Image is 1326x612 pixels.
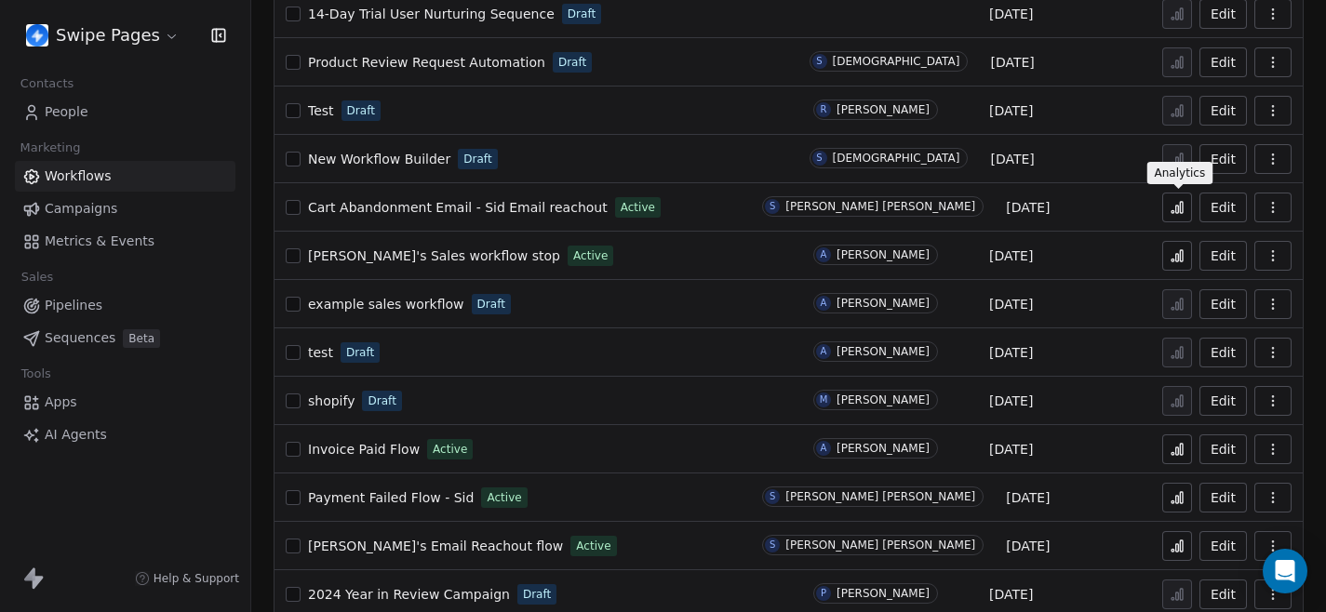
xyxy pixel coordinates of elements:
span: Marketing [12,134,88,162]
a: Edit [1199,289,1247,319]
div: R [821,102,827,117]
span: Payment Failed Flow - Sid [308,490,474,505]
div: [PERSON_NAME] [837,103,930,116]
a: AI Agents [15,419,235,450]
div: A [821,441,827,456]
a: [PERSON_NAME]'s Sales workflow stop [308,246,560,265]
span: Product Review Request Automation [308,55,545,70]
div: A [821,247,827,262]
a: Payment Failed Flow - Sid [308,488,474,507]
span: Active [433,441,467,458]
span: [PERSON_NAME]'s Email Reachout flow [308,539,563,553]
span: Draft [558,54,586,71]
a: Pipelines [15,290,235,321]
span: [DATE] [989,392,1033,410]
div: [PERSON_NAME] [PERSON_NAME] [785,490,975,503]
a: test [308,343,333,362]
span: [DATE] [989,5,1033,23]
button: Edit [1199,47,1247,77]
span: Active [487,489,521,506]
a: New Workflow Builder [308,150,450,168]
img: user_01J93QE9VH11XXZQZDP4TWZEES.jpg [26,24,48,47]
a: Test [308,101,334,120]
a: Campaigns [15,193,235,224]
a: SequencesBeta [15,323,235,353]
button: Edit [1199,434,1247,464]
span: Invoice Paid Flow [308,442,420,457]
a: example sales workflow [308,295,464,313]
p: Analytics [1155,166,1206,180]
a: Apps [15,387,235,418]
span: [DATE] [989,440,1033,459]
span: Beta [123,329,160,348]
div: S [770,538,775,552]
span: Active [621,199,655,216]
div: S [816,151,822,166]
span: Draft [346,344,374,361]
span: Sales [13,263,61,291]
span: Tools [13,360,59,388]
button: Edit [1199,96,1247,126]
span: [DATE] [1006,488,1050,507]
div: [PERSON_NAME] [837,345,930,358]
span: example sales workflow [308,297,464,312]
span: Contacts [12,70,82,98]
span: Campaigns [45,199,117,219]
div: [PERSON_NAME] [837,297,930,310]
span: AI Agents [45,425,107,445]
a: Edit [1199,531,1247,561]
a: People [15,97,235,127]
a: Invoice Paid Flow [308,440,420,459]
a: 2024 Year in Review Campaign [308,585,510,604]
span: Apps [45,392,77,412]
span: [PERSON_NAME]'s Sales workflow stop [308,248,560,263]
a: Cart Abandonment Email - Sid Email reachout [308,198,608,217]
a: Workflows [15,161,235,192]
div: [PERSON_NAME] [837,393,930,406]
span: Test [308,103,334,118]
div: [PERSON_NAME] [837,442,930,455]
a: shopify [308,392,355,410]
span: [DATE] [990,150,1034,168]
span: [DATE] [989,585,1033,604]
span: [DATE] [989,295,1033,313]
button: Edit [1199,483,1247,512]
a: Help & Support [135,571,239,586]
button: Edit [1199,144,1247,174]
span: Draft [347,102,375,119]
button: Swipe Pages [22,20,183,51]
span: 2024 Year in Review Campaign [308,587,510,602]
button: Edit [1199,193,1247,222]
div: P [821,586,826,601]
span: Active [576,538,610,554]
span: Sequences [45,328,115,348]
div: M [820,392,828,407]
span: Pipelines [45,296,102,315]
span: Swipe Pages [56,23,160,47]
a: Product Review Request Automation [308,53,545,72]
button: Edit [1199,579,1247,609]
div: A [821,296,827,311]
a: 14-Day Trial User Nurturing Sequence [308,5,555,23]
a: [PERSON_NAME]'s Email Reachout flow [308,537,563,555]
div: [PERSON_NAME] [PERSON_NAME] [785,539,975,552]
button: Edit [1199,386,1247,416]
div: [DEMOGRAPHIC_DATA] [833,152,960,165]
span: Draft [463,151,491,167]
div: [PERSON_NAME] [837,587,930,600]
span: 14-Day Trial User Nurturing Sequence [308,7,555,21]
a: Metrics & Events [15,226,235,257]
span: [DATE] [989,101,1033,120]
button: Edit [1199,338,1247,367]
button: Edit [1199,241,1247,271]
span: [DATE] [1006,537,1050,555]
span: test [308,345,333,360]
